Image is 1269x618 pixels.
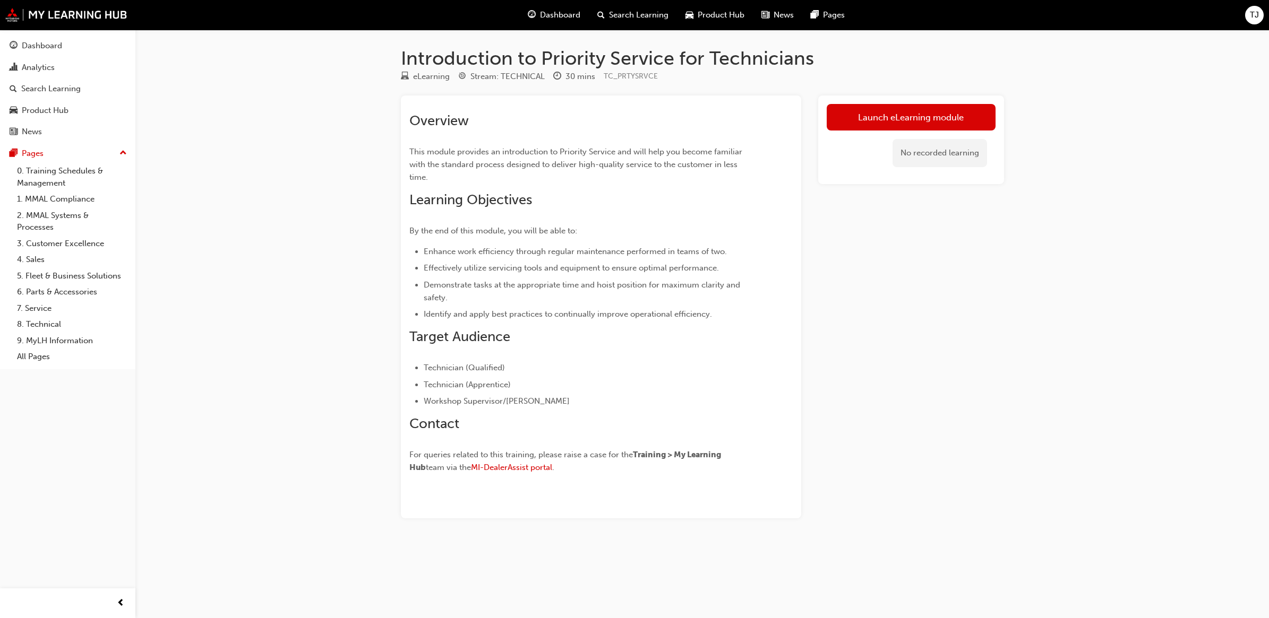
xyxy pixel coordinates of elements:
[13,300,131,317] a: 7. Service
[424,309,712,319] span: Identify and apply best practices to continually improve operational efficiency.
[4,144,131,163] button: Pages
[10,149,18,159] span: pages-icon
[10,106,18,116] span: car-icon
[10,84,17,94] span: search-icon
[409,192,532,208] span: Learning Objectives
[471,463,552,472] a: MI-DealerAssist portal
[13,163,131,191] a: 0. Training Schedules & Management
[1250,9,1259,21] span: TJ
[401,70,450,83] div: Type
[827,104,996,130] a: Launch eLearning module
[589,4,677,26] a: search-iconSearch Learning
[4,58,131,77] a: Analytics
[117,597,125,610] span: prev-icon
[698,9,744,21] span: Product Hub
[22,147,44,160] div: Pages
[22,40,62,52] div: Dashboard
[401,72,409,82] span: learningResourceType_ELEARNING-icon
[823,9,845,21] span: Pages
[22,105,68,117] div: Product Hub
[553,72,561,82] span: clock-icon
[119,146,127,160] span: up-icon
[540,9,580,21] span: Dashboard
[22,62,55,74] div: Analytics
[409,226,577,236] span: By the end of this module, you will be able to:
[685,8,693,22] span: car-icon
[604,72,658,81] span: Learning resource code
[13,236,131,252] a: 3. Customer Excellence
[409,450,633,459] span: For queries related to this training, please raise a case for the
[4,122,131,142] a: News
[409,328,510,345] span: Target Audience
[597,8,605,22] span: search-icon
[677,4,753,26] a: car-iconProduct Hub
[13,316,131,333] a: 8. Technical
[426,463,471,472] span: team via the
[761,8,769,22] span: news-icon
[424,263,719,273] span: Effectively utilize servicing tools and equipment to ensure optimal performance.
[10,127,18,137] span: news-icon
[470,71,545,83] div: Stream: TECHNICAL
[13,268,131,284] a: 5. Fleet & Business Solutions
[811,8,819,22] span: pages-icon
[609,9,668,21] span: Search Learning
[528,8,536,22] span: guage-icon
[21,83,81,95] div: Search Learning
[424,363,505,372] span: Technician (Qualified)
[413,71,450,83] div: eLearning
[802,4,853,26] a: pages-iconPages
[458,72,466,82] span: target-icon
[424,247,727,256] span: Enhance work efficiency through regular maintenance performed in teams of two.
[13,333,131,349] a: 9. MyLH Information
[409,415,459,432] span: Contact
[565,71,595,83] div: 30 mins
[519,4,589,26] a: guage-iconDashboard
[4,101,131,120] a: Product Hub
[409,112,469,129] span: Overview
[893,139,987,167] div: No recorded learning
[4,79,131,99] a: Search Learning
[13,191,131,207] a: 1. MMAL Compliance
[22,126,42,138] div: News
[10,41,18,51] span: guage-icon
[4,34,131,144] button: DashboardAnalyticsSearch LearningProduct HubNews
[553,70,595,83] div: Duration
[13,207,131,236] a: 2. MMAL Systems & Processes
[1245,6,1264,24] button: TJ
[10,63,18,73] span: chart-icon
[409,147,744,182] span: This module provides an introduction to Priority Service and will help you become familiar with t...
[424,280,742,302] span: Demonstrate tasks at the appropriate time and hoist position for maximum clarity and safety.
[552,463,554,472] span: .
[401,47,1004,70] h1: Introduction to Priority Service for Technicians
[774,9,794,21] span: News
[13,349,131,365] a: All Pages
[4,36,131,56] a: Dashboard
[13,284,131,300] a: 6. Parts & Accessories
[13,251,131,268] a: 4. Sales
[424,380,511,389] span: Technician (Apprentice)
[424,396,570,406] span: Workshop Supervisor/[PERSON_NAME]
[753,4,802,26] a: news-iconNews
[5,8,127,22] img: mmal
[458,70,545,83] div: Stream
